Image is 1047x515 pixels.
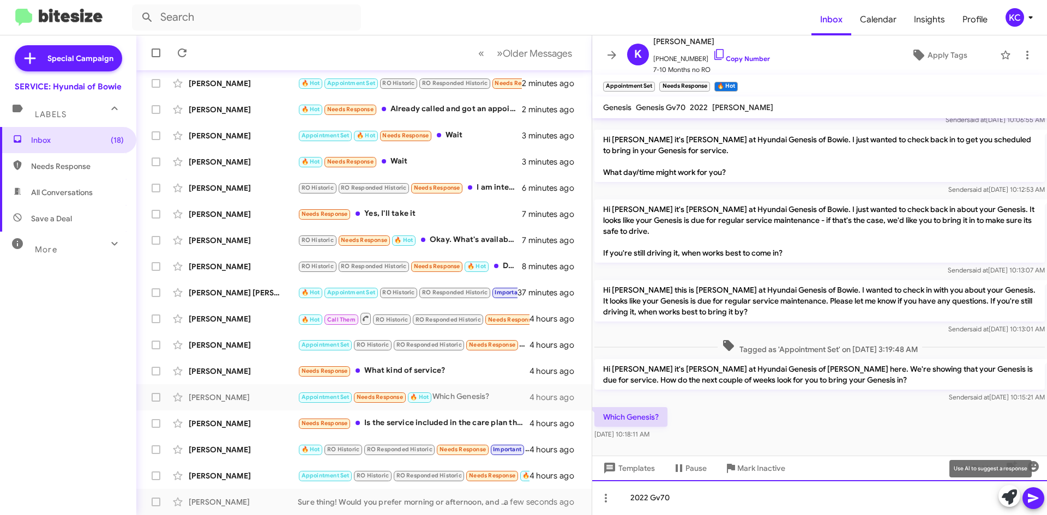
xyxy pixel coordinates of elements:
[298,155,522,168] div: Wait
[970,185,989,193] span: said at
[302,289,320,296] span: 🔥 Hot
[298,260,522,272] div: Drop off in the morning pls
[594,280,1045,322] p: Hi [PERSON_NAME] this is [PERSON_NAME] at Hyundai Genesis of Bowie. I wanted to check in with you...
[298,286,518,299] div: Correct. Thank you.
[298,443,529,456] div: Do you have any appointments around 3p, or on a [DATE]?
[522,209,583,220] div: 7 minutes ago
[497,46,503,60] span: »
[357,132,375,139] span: 🔥 Hot
[718,339,922,355] span: Tagged as 'Appointment Set' on [DATE] 3:19:48 AM
[529,340,583,350] div: 4 hours ago
[653,64,770,75] span: 7-10 Months no RO
[653,35,770,48] span: [PERSON_NAME]
[603,102,631,112] span: Genesis
[15,81,122,92] div: SERVICE: Hyundai of Bowie
[636,102,685,112] span: Genesis Gv70
[948,266,1045,274] span: Sender [DATE] 10:13:07 AM
[189,156,298,167] div: [PERSON_NAME]
[298,338,529,351] div: Hi [PERSON_NAME], my vehicle was last serviced 08/07. Thank you
[302,367,348,374] span: Needs Response
[189,392,298,403] div: [PERSON_NAME]
[659,82,709,92] small: Needs Response
[35,110,67,119] span: Labels
[522,130,583,141] div: 3 minutes ago
[518,496,583,507] div: a few seconds ago
[685,458,707,478] span: Pause
[298,417,529,429] div: Is the service included in the care plan that I have
[298,365,529,377] div: What kind of service?
[302,184,334,191] span: RO Historic
[357,393,403,401] span: Needs Response
[31,161,124,172] span: Needs Response
[189,130,298,141] div: [PERSON_NAME]
[690,102,708,112] span: 2022
[472,42,491,64] button: Previous
[189,496,298,507] div: [PERSON_NAME]
[15,45,122,71] a: Special Campaign
[664,458,715,478] button: Pause
[996,8,1035,27] button: KC
[189,470,298,481] div: [PERSON_NAME]
[302,393,350,401] span: Appointment Set
[522,235,583,246] div: 7 minutes ago
[503,47,572,59] span: Older Messages
[967,116,986,124] span: said at
[712,102,773,112] span: [PERSON_NAME]
[382,80,414,87] span: RO Historic
[970,325,989,333] span: said at
[47,53,113,64] span: Special Campaign
[132,4,361,31] input: Search
[298,312,529,325] div: Can [DATE] morning (9/06) work for you?
[529,313,583,324] div: 4 hours ago
[396,341,462,348] span: RO Responded Historic
[302,132,350,139] span: Appointment Set
[382,289,414,296] span: RO Historic
[189,104,298,115] div: [PERSON_NAME]
[31,213,72,224] span: Save a Deal
[298,77,522,89] div: Around 12:00 p.m. and I will wait
[653,48,770,64] span: [PHONE_NUMBER]
[954,4,996,35] a: Profile
[189,418,298,429] div: [PERSON_NAME]
[905,4,954,35] span: Insights
[31,187,93,198] span: All Conversations
[949,393,1045,401] span: Sender [DATE] 10:15:21 AM
[851,4,905,35] a: Calendar
[298,103,522,116] div: Already called and got an appointment.
[298,234,522,246] div: Okay. What's available next month?
[469,341,515,348] span: Needs Response
[189,366,298,377] div: [PERSON_NAME]
[298,208,522,220] div: Yes, I'll take it
[410,393,429,401] span: 🔥 Hot
[469,472,515,479] span: Needs Response
[478,46,484,60] span: «
[422,289,488,296] span: RO Responded Historic
[189,340,298,350] div: [PERSON_NAME]
[189,209,298,220] div: [PERSON_NAME]
[376,316,408,323] span: RO Historic
[414,263,460,270] span: Needs Response
[327,289,375,296] span: Appointment Set
[394,237,413,244] span: 🔥 Hot
[189,261,298,272] div: [PERSON_NAME]
[302,316,320,323] span: 🔥 Hot
[422,80,488,87] span: RO Responded Historic
[31,135,124,146] span: Inbox
[302,420,348,427] span: Needs Response
[594,199,1045,263] p: Hi [PERSON_NAME] it's [PERSON_NAME] at Hyundai Genesis of Bowie. I just wanted to check back in a...
[302,446,320,453] span: 🔥 Hot
[396,472,462,479] span: RO Responded Historic
[111,135,124,146] span: (18)
[603,82,655,92] small: Appointment Set
[522,104,583,115] div: 2 minutes ago
[327,446,359,453] span: RO Historic
[970,393,989,401] span: said at
[518,287,583,298] div: 37 minutes ago
[493,446,521,453] span: Important
[189,183,298,193] div: [PERSON_NAME]
[713,54,770,63] a: Copy Number
[495,289,523,296] span: Important
[472,42,579,64] nav: Page navigation example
